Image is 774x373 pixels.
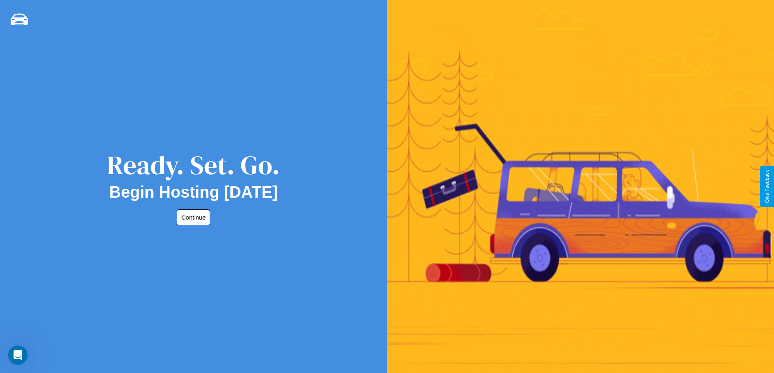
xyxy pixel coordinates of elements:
[107,147,280,183] div: Ready. Set. Go.
[8,345,28,365] iframe: Intercom live chat
[764,170,770,203] div: Give Feedback
[177,209,210,225] button: Continue
[109,183,278,201] h2: Begin Hosting [DATE]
